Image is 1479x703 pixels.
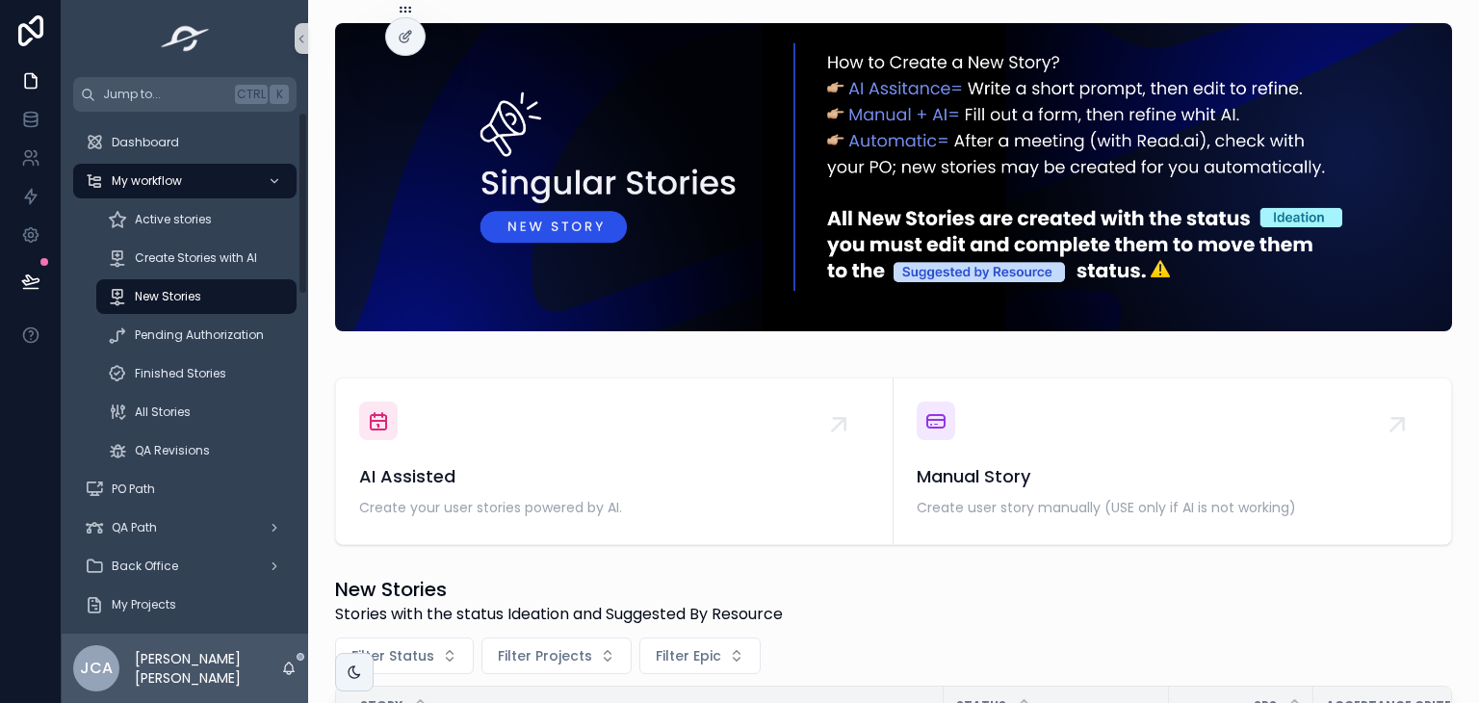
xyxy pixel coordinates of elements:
button: Select Button [639,638,761,674]
span: Dashboard [112,135,179,150]
a: QA Path [73,510,297,545]
span: Filter Status [351,646,434,665]
span: New Stories [135,289,201,304]
span: AI Assisted [359,463,869,490]
h1: New Stories [335,576,783,603]
a: Pending Authorization [96,318,297,352]
span: Active stories [135,212,212,227]
span: Jump to... [103,87,227,102]
a: Back Office [73,549,297,584]
span: Create user story manually (USE only if AI is not working) [917,498,1428,517]
a: My workflow [73,164,297,198]
p: [PERSON_NAME] [PERSON_NAME] [135,649,281,688]
span: Manual Story [917,463,1428,490]
a: My Projects [73,587,297,622]
a: Dashboard [73,125,297,160]
a: AI AssistedCreate your user stories powered by AI. [336,378,894,544]
a: QA Revisions [96,433,297,468]
a: Create Stories with AI [96,241,297,275]
span: Back Office [112,559,178,574]
span: Create Stories with AI [135,250,257,266]
a: Manual StoryCreate user story manually (USE only if AI is not working) [894,378,1451,544]
span: Create your user stories powered by AI. [359,498,869,517]
span: My Projects [112,597,176,612]
span: My workflow [112,173,182,189]
span: QA Path [112,520,157,535]
a: PO Path [73,472,297,507]
a: New Stories [96,279,297,314]
span: PO Path [112,482,155,497]
a: All Stories [96,395,297,430]
a: Active stories [96,202,297,237]
span: Pending Authorization [135,327,264,343]
span: K [272,87,287,102]
a: Finished Stories [96,356,297,391]
button: Select Button [335,638,474,674]
button: Select Button [481,638,632,674]
span: Stories with the status Ideation and Suggested By Resource [335,603,783,626]
button: Jump to...CtrlK [73,77,297,112]
div: scrollable content [62,112,308,634]
span: All Stories [135,404,191,420]
span: JCA [80,657,113,680]
span: Filter Projects [498,646,592,665]
img: App logo [155,23,216,54]
span: Ctrl [235,85,268,104]
span: Finished Stories [135,366,226,381]
span: QA Revisions [135,443,210,458]
span: Filter Epic [656,646,721,665]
